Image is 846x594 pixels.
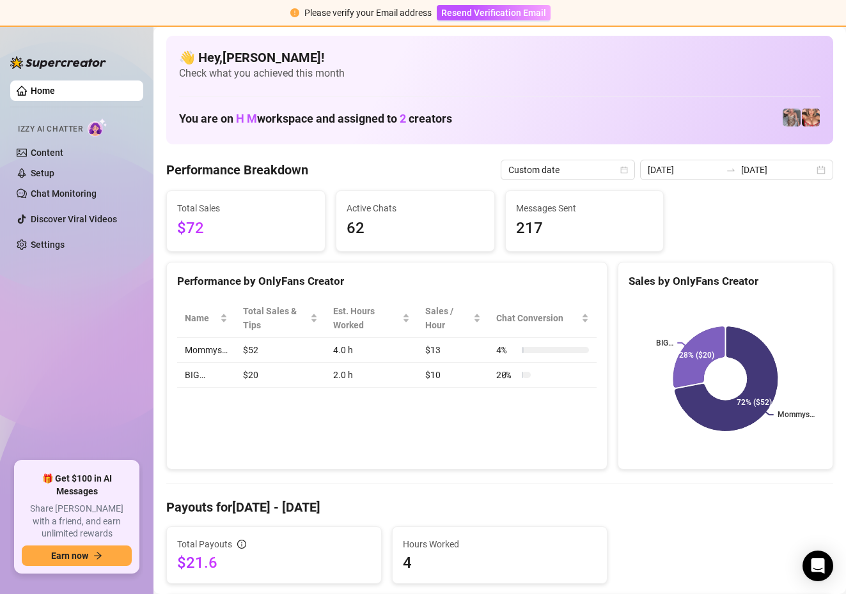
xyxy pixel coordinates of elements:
[516,201,654,215] span: Messages Sent
[177,217,315,241] span: $72
[166,161,308,179] h4: Performance Breakdown
[179,112,452,126] h1: You are on workspace and assigned to creators
[10,56,106,69] img: logo-BBDzfeDw.svg
[177,201,315,215] span: Total Sales
[441,8,546,18] span: Resend Verification Email
[418,338,489,363] td: $13
[325,338,418,363] td: 4.0 h
[177,299,235,338] th: Name
[177,273,597,290] div: Performance by OnlyFans Creator
[400,112,406,125] span: 2
[31,168,54,178] a: Setup
[179,49,820,66] h4: 👋 Hey, [PERSON_NAME] !
[237,540,246,549] span: info-circle
[778,411,815,420] text: Mommys…
[403,552,597,573] span: 4
[235,338,325,363] td: $52
[177,552,371,573] span: $21.6
[741,163,814,177] input: End date
[489,299,597,338] th: Chat Conversion
[516,217,654,241] span: 217
[31,214,117,224] a: Discover Viral Videos
[31,86,55,96] a: Home
[403,537,597,551] span: Hours Worked
[803,551,833,581] div: Open Intercom Messenger
[418,363,489,388] td: $10
[235,299,325,338] th: Total Sales & Tips
[88,118,107,137] img: AI Chatter
[166,498,833,516] h4: Payouts for [DATE] - [DATE]
[648,163,721,177] input: Start date
[347,201,484,215] span: Active Chats
[290,8,299,17] span: exclamation-circle
[185,311,217,325] span: Name
[177,338,235,363] td: Mommys…
[425,304,471,332] span: Sales / Hour
[31,240,65,250] a: Settings
[93,551,102,560] span: arrow-right
[418,299,489,338] th: Sales / Hour
[347,217,484,241] span: 62
[333,304,400,332] div: Est. Hours Worked
[629,273,822,290] div: Sales by OnlyFans Creator
[236,112,257,125] span: H M
[656,339,673,347] text: BIG…
[783,109,801,126] img: pennylondonvip
[22,503,132,540] span: Share [PERSON_NAME] with a friend, and earn unlimited rewards
[304,6,432,20] div: Please verify your Email address
[31,148,63,158] a: Content
[325,363,418,388] td: 2.0 h
[179,66,820,80] span: Check what you achieved this month
[177,537,232,551] span: Total Payouts
[496,343,517,357] span: 4 %
[620,166,628,174] span: calendar
[508,160,627,179] span: Custom date
[496,311,579,325] span: Chat Conversion
[243,304,308,332] span: Total Sales & Tips
[51,551,88,561] span: Earn now
[437,5,551,20] button: Resend Verification Email
[726,165,736,175] span: swap-right
[18,123,82,135] span: Izzy AI Chatter
[726,165,736,175] span: to
[496,368,517,382] span: 20 %
[235,363,325,388] td: $20
[22,473,132,498] span: 🎁 Get $100 in AI Messages
[177,363,235,388] td: BIG…
[31,188,97,199] a: Chat Monitoring
[22,545,132,566] button: Earn nowarrow-right
[802,109,820,126] img: pennylondon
